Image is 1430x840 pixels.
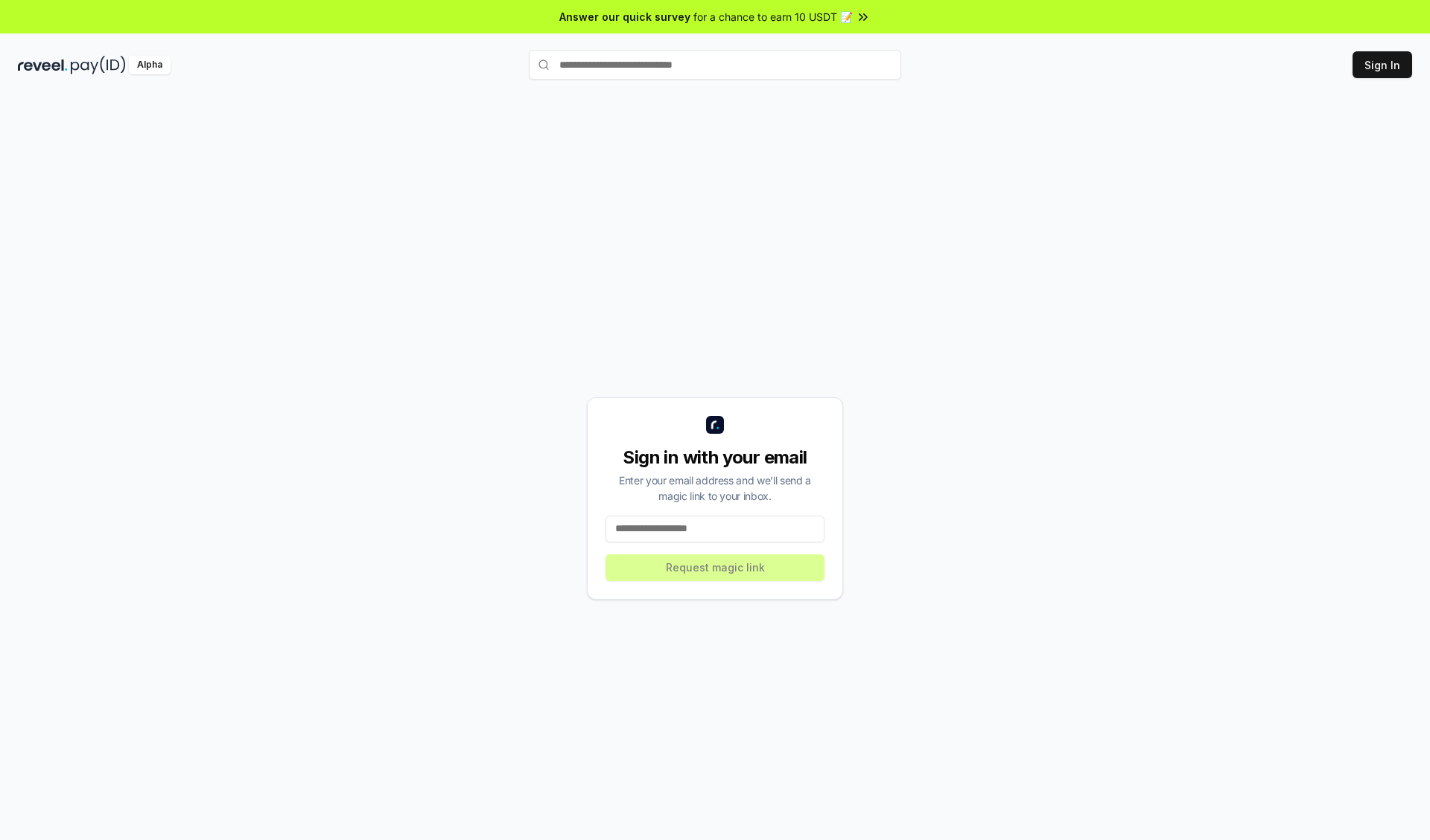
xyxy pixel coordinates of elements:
button: Sign In [1353,51,1412,78]
div: Enter your email address and we’ll send a magic link to your inbox. [606,472,824,504]
img: pay_id [71,56,126,74]
img: reveel_dark [18,56,68,74]
span: for a chance to earn 10 USDT 📝 [693,9,853,25]
div: Alpha [129,56,171,74]
img: logo_small [706,416,724,434]
div: Sign in with your email [606,446,824,469]
span: Answer our quick survey [559,9,690,25]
